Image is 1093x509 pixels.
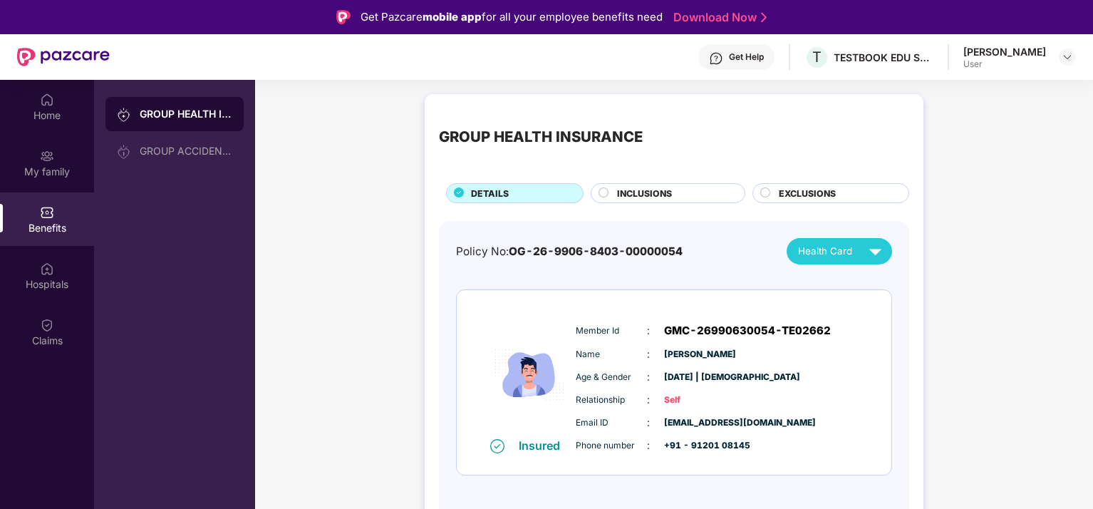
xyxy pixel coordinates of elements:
img: icon [487,312,572,438]
span: T [812,48,822,66]
span: Email ID [576,416,647,430]
img: svg+xml;base64,PHN2ZyBpZD0iSG9zcGl0YWxzIiB4bWxucz0iaHR0cDovL3d3dy53My5vcmcvMjAwMC9zdmciIHdpZHRoPS... [40,262,54,276]
span: : [647,346,650,362]
img: Stroke [761,10,767,25]
button: Health Card [787,238,892,264]
div: TESTBOOK EDU SOLUTIONS PRIVATE LIMITED [834,51,933,64]
div: Get Help [729,51,764,63]
span: Health Card [798,244,852,259]
span: : [647,323,650,339]
img: svg+xml;base64,PHN2ZyB3aWR0aD0iMjAiIGhlaWdodD0iMjAiIHZpZXdCb3g9IjAgMCAyMCAyMCIgZmlsbD0ibm9uZSIgeG... [117,108,131,122]
span: : [647,369,650,385]
span: OG-26-9906-8403-00000054 [509,245,683,258]
span: : [647,438,650,453]
div: GROUP HEALTH INSURANCE [140,107,232,121]
span: : [647,415,650,431]
span: +91 - 91201 08145 [664,439,735,453]
span: : [647,392,650,408]
span: EXCLUSIONS [779,187,836,200]
div: Policy No: [456,243,683,260]
span: GMC-26990630054-TE02662 [664,322,831,339]
span: [DATE] | [DEMOGRAPHIC_DATA] [664,371,735,384]
div: GROUP HEALTH INSURANCE [439,125,643,148]
span: [PERSON_NAME] [664,348,735,361]
div: Insured [519,438,569,453]
img: svg+xml;base64,PHN2ZyB3aWR0aD0iMjAiIGhlaWdodD0iMjAiIHZpZXdCb3g9IjAgMCAyMCAyMCIgZmlsbD0ibm9uZSIgeG... [40,149,54,163]
div: Get Pazcare for all your employee benefits need [361,9,663,26]
a: Download Now [673,10,762,25]
strong: mobile app [423,10,482,24]
img: svg+xml;base64,PHN2ZyB4bWxucz0iaHR0cDovL3d3dy53My5vcmcvMjAwMC9zdmciIHdpZHRoPSIxNiIgaGVpZ2h0PSIxNi... [490,439,504,453]
img: svg+xml;base64,PHN2ZyBpZD0iQmVuZWZpdHMiIHhtbG5zPSJodHRwOi8vd3d3LnczLm9yZy8yMDAwL3N2ZyIgd2lkdGg9Ij... [40,205,54,220]
img: New Pazcare Logo [17,48,110,66]
img: Logo [336,10,351,24]
img: svg+xml;base64,PHN2ZyBpZD0iSG9tZSIgeG1sbnM9Imh0dHA6Ly93d3cudzMub3JnLzIwMDAvc3ZnIiB3aWR0aD0iMjAiIG... [40,93,54,107]
span: Phone number [576,439,647,453]
img: svg+xml;base64,PHN2ZyBpZD0iRHJvcGRvd24tMzJ4MzIiIHhtbG5zPSJodHRwOi8vd3d3LnczLm9yZy8yMDAwL3N2ZyIgd2... [1062,51,1073,63]
div: GROUP ACCIDENTAL INSURANCE [140,145,232,157]
span: DETAILS [471,187,509,200]
img: svg+xml;base64,PHN2ZyB4bWxucz0iaHR0cDovL3d3dy53My5vcmcvMjAwMC9zdmciIHZpZXdCb3g9IjAgMCAyNCAyNCIgd2... [863,239,888,264]
div: [PERSON_NAME] [963,45,1046,58]
span: Self [664,394,735,407]
img: svg+xml;base64,PHN2ZyB3aWR0aD0iMjAiIGhlaWdodD0iMjAiIHZpZXdCb3g9IjAgMCAyMCAyMCIgZmlsbD0ibm9uZSIgeG... [117,145,131,159]
img: svg+xml;base64,PHN2ZyBpZD0iQ2xhaW0iIHhtbG5zPSJodHRwOi8vd3d3LnczLm9yZy8yMDAwL3N2ZyIgd2lkdGg9IjIwIi... [40,318,54,332]
div: User [963,58,1046,70]
span: Relationship [576,394,647,407]
span: INCLUSIONS [617,187,672,200]
span: Member Id [576,324,647,338]
img: svg+xml;base64,PHN2ZyBpZD0iSGVscC0zMngzMiIgeG1sbnM9Imh0dHA6Ly93d3cudzMub3JnLzIwMDAvc3ZnIiB3aWR0aD... [709,51,723,66]
span: Name [576,348,647,361]
span: [EMAIL_ADDRESS][DOMAIN_NAME] [664,416,735,430]
span: Age & Gender [576,371,647,384]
